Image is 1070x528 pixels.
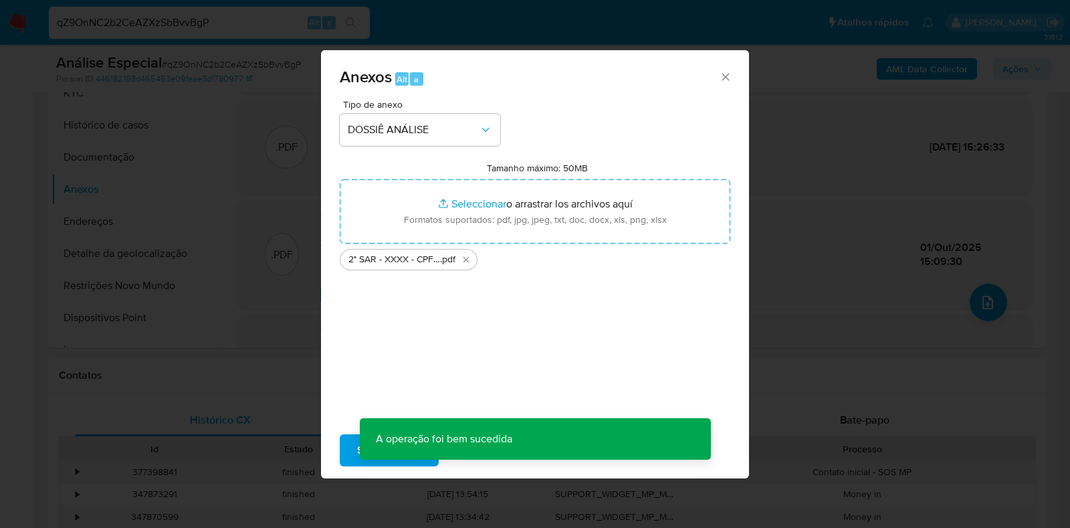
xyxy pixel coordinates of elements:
button: DOSSIÊ ANÁLISE [340,114,500,146]
button: Cerrar [719,70,731,82]
button: Eliminar 2° SAR - XXXX - CPF 05188090562 - KATIA DANTAS DO NASCIMENTO.pdf [458,252,474,268]
label: Tamanho máximo: 50MB [487,162,588,174]
span: Subir arquivo [357,436,421,465]
span: 2° SAR - XXXX - CPF 05188090562 - [PERSON_NAME] [348,253,440,266]
span: Anexos [340,65,392,88]
span: a [414,73,419,86]
ul: Archivos seleccionados [340,244,730,270]
span: Alt [397,73,407,86]
span: Cancelar [461,436,505,465]
span: Tipo de anexo [343,100,504,109]
span: .pdf [440,253,455,266]
button: Subir arquivo [340,434,439,466]
span: DOSSIÊ ANÁLISE [348,123,479,137]
p: A operação foi bem sucedida [360,418,528,460]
